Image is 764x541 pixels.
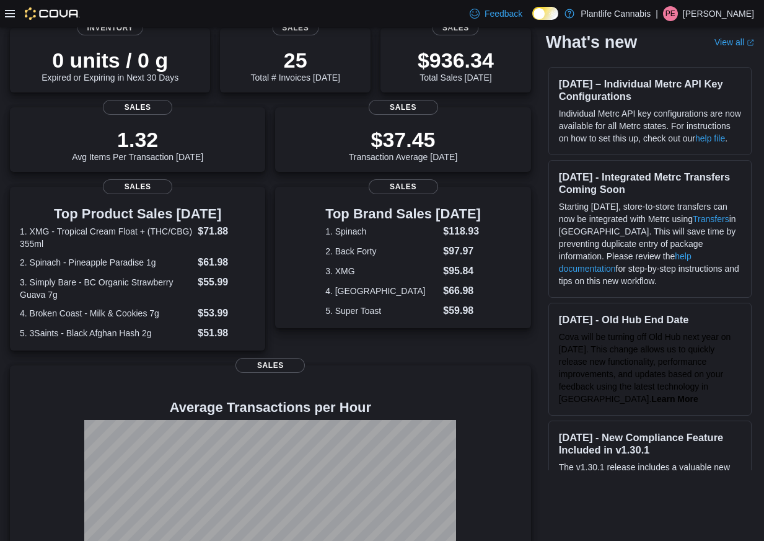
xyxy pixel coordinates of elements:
[559,313,741,326] h3: [DATE] - Old Hub End Date
[432,20,479,35] span: Sales
[198,255,255,270] dd: $61.98
[559,107,741,145] p: Individual Metrc API key configurations are now available for all Metrc states. For instructions ...
[418,48,494,73] p: $936.34
[546,32,637,52] h2: What's new
[559,171,741,195] h3: [DATE] - Integrated Metrc Transfers Coming Soon
[443,303,481,318] dd: $59.98
[747,39,754,47] svg: External link
[251,48,340,83] div: Total # Invoices [DATE]
[325,245,438,257] dt: 2. Back Forty
[198,224,255,239] dd: $71.88
[693,214,729,224] a: Transfers
[20,256,193,269] dt: 2. Spinach - Pineapple Paradise 1g
[485,7,522,20] span: Feedback
[325,207,481,221] h3: Top Brand Sales [DATE]
[198,275,255,290] dd: $55.99
[325,305,438,317] dt: 5. Super Toast
[325,225,438,238] dt: 1. Spinach
[72,127,203,152] p: 1.32
[443,224,481,239] dd: $118.93
[532,7,558,20] input: Dark Mode
[465,1,527,26] a: Feedback
[325,285,438,297] dt: 4. [GEOGRAPHIC_DATA]
[683,6,754,21] p: [PERSON_NAME]
[42,48,178,73] p: 0 units / 0 g
[369,100,438,115] span: Sales
[695,133,725,143] a: help file
[443,244,481,259] dd: $97.97
[198,326,255,341] dd: $51.98
[25,7,80,20] img: Cova
[42,48,178,83] div: Expired or Expiring in Next 30 Days
[20,207,255,221] h3: Top Product Sales [DATE]
[103,179,172,194] span: Sales
[325,265,438,277] dt: 3. XMG
[198,306,255,321] dd: $53.99
[559,251,692,274] a: help documentation
[72,127,203,162] div: Avg Items Per Transaction [DATE]
[20,327,193,339] dt: 5. 3Saints - Black Afghan Hash 2g
[20,307,193,320] dt: 4. Broken Coast - Milk & Cookies 7g
[235,358,305,373] span: Sales
[651,394,698,404] a: Learn More
[20,276,193,301] dt: 3. Simply Bare - BC Organic Strawberry Guava 7g
[581,6,651,21] p: Plantlife Cannabis
[443,284,481,298] dd: $66.98
[559,78,741,102] h3: [DATE] – Individual Metrc API Key Configurations
[349,127,458,162] div: Transaction Average [DATE]
[559,431,741,456] h3: [DATE] - New Compliance Feature Included in v1.30.1
[77,20,143,35] span: Inventory
[251,48,340,73] p: 25
[418,48,494,83] div: Total Sales [DATE]
[714,37,754,47] a: View allExternal link
[559,200,741,287] p: Starting [DATE], store-to-store transfers can now be integrated with Metrc using in [GEOGRAPHIC_D...
[20,400,521,415] h4: Average Transactions per Hour
[103,100,172,115] span: Sales
[656,6,658,21] p: |
[20,225,193,250] dt: 1. XMG - Tropical Cream Float + (THC/CBG) 355ml
[443,264,481,279] dd: $95.84
[665,6,675,21] span: PE
[663,6,678,21] div: Parker Evely
[369,179,438,194] span: Sales
[272,20,318,35] span: Sales
[349,127,458,152] p: $37.45
[559,332,731,404] span: Cova will be turning off Old Hub next year on [DATE]. This change allows us to quickly release ne...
